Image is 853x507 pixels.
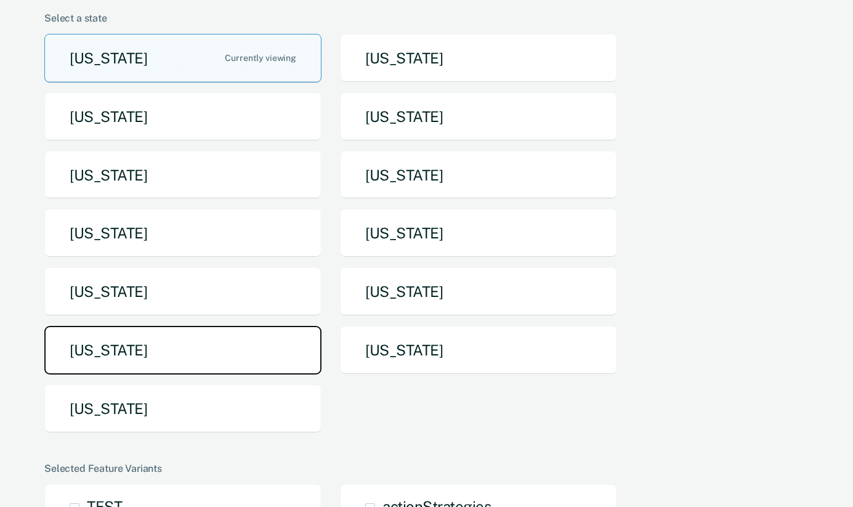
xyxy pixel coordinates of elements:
button: [US_STATE] [44,151,321,200]
button: [US_STATE] [340,326,617,375]
button: [US_STATE] [340,209,617,258]
button: [US_STATE] [44,209,321,258]
div: Select a state [44,12,804,24]
button: [US_STATE] [44,267,321,316]
button: [US_STATE] [44,384,321,433]
button: [US_STATE] [44,34,321,83]
button: [US_STATE] [340,92,617,141]
div: Selected Feature Variants [44,463,804,474]
button: [US_STATE] [340,267,617,316]
button: [US_STATE] [44,92,321,141]
button: [US_STATE] [44,326,321,375]
button: [US_STATE] [340,34,617,83]
button: [US_STATE] [340,151,617,200]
